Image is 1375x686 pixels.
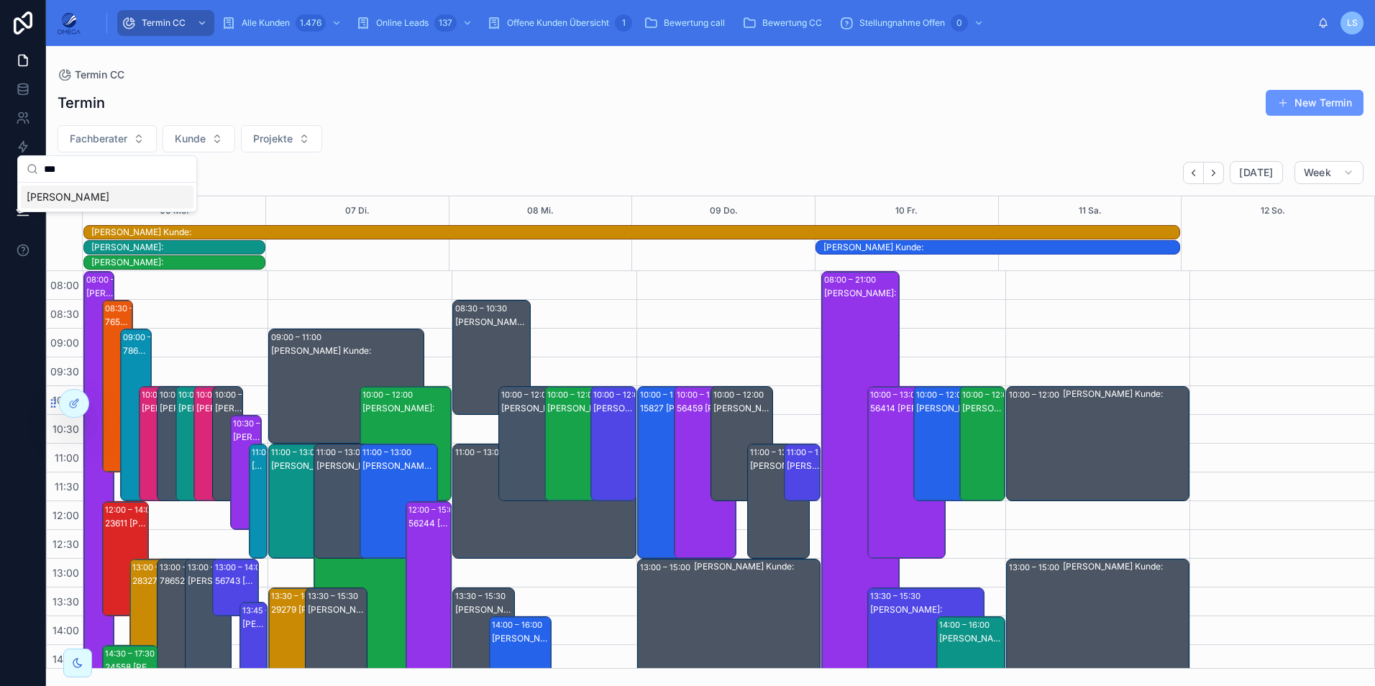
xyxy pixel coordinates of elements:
span: Projekte [253,132,293,146]
div: [PERSON_NAME]: [196,403,223,414]
div: 10:00 – 12:00 [362,388,416,402]
div: 10:00 – 12:00 [215,388,269,402]
div: 10:00 – 12:00 [713,388,767,402]
div: [PERSON_NAME]: [787,460,819,472]
span: 13:00 [49,567,83,579]
div: [PERSON_NAME] Kunde: [160,403,186,414]
div: [PERSON_NAME]: [593,403,635,414]
div: [PERSON_NAME]: [233,431,260,443]
div: 10:00 – 12:00 [962,388,1016,402]
div: 08:30 – 10:30[PERSON_NAME] Kunde: [453,301,530,414]
div: 08:30 – 11:30 [105,301,159,316]
a: Alle Kunden1.476 [217,10,349,36]
div: [PERSON_NAME] Kunde: [501,403,575,414]
div: [PERSON_NAME]: [271,460,345,472]
a: Bewertung CC [738,10,832,36]
div: [PERSON_NAME] Kunde: [316,460,390,472]
div: 10:00 – 12:00 [142,388,196,402]
div: 10:00 – 12:00 [501,388,555,402]
div: 0 [951,14,968,32]
div: 11:00 – 13:00[PERSON_NAME]: [269,444,346,558]
div: 11:00 – 13:00 [750,445,803,459]
div: 29279 [PERSON_NAME] Kunde:[PERSON_NAME] [271,604,329,616]
button: 10 Fr. [895,196,918,225]
div: [PERSON_NAME] Kunde: [713,403,772,414]
div: 13:00 – 14:0056743 [PERSON_NAME]:[PERSON_NAME] [213,559,258,616]
img: App logo [58,12,81,35]
span: 08:30 [47,308,83,320]
div: 76532 [PERSON_NAME]:[PERSON_NAME] [105,316,132,328]
div: [PERSON_NAME] Kunde: [823,242,1179,253]
div: [PERSON_NAME]: [824,288,898,299]
div: 13:00 – 15:00 [188,560,242,575]
div: 12:00 – 15:0056244 [PERSON_NAME]:[PERSON_NAME] [406,502,451,673]
button: [DATE] [1230,161,1282,184]
div: 11:00 – 13:00 [316,445,369,459]
div: 56414 [PERSON_NAME]:[PERSON_NAME] [870,403,944,414]
div: [PERSON_NAME]: [962,403,1004,414]
div: 13:00 – 14:00 [215,560,269,575]
button: Back [1183,162,1204,184]
a: Online Leads137 [352,10,480,36]
div: 10:00 – 12:00[PERSON_NAME] Kunde: [157,387,187,500]
button: Week [1294,161,1363,184]
div: 13:30 – 15:30 [870,589,924,603]
span: [PERSON_NAME] [27,190,109,204]
button: Select Button [58,125,157,152]
div: [PERSON_NAME] Kunde: [750,460,808,472]
span: Termin CC [142,17,186,29]
span: 09:00 [47,337,83,349]
div: 14:00 – 16:00 [492,618,546,632]
div: 1 [615,14,632,32]
div: 56743 [PERSON_NAME]:[PERSON_NAME] [215,575,257,587]
div: 13:30 – 15:30 [308,589,362,603]
div: 137 [434,14,457,32]
span: 11:00 [51,452,83,464]
span: Alle Kunden [242,17,290,29]
div: 08:30 – 11:3076532 [PERSON_NAME]:[PERSON_NAME] [103,301,132,472]
div: scrollable content [92,7,1317,39]
div: 10:00 – 12:00[PERSON_NAME]: [960,387,1005,500]
div: 08:00 – 21:00 [86,273,142,287]
div: 12:00 – 14:0023611 [PERSON_NAME]:[PERSON_NAME] [103,502,148,616]
a: Offene Kunden Übersicht1 [483,10,636,36]
div: 10:00 – 12:00 [196,388,250,402]
span: 09:30 [47,365,83,378]
div: [PERSON_NAME] Kunde: [91,227,1179,238]
button: 11 Sa. [1079,196,1102,225]
div: [PERSON_NAME] Kunde: [215,403,242,414]
div: [PERSON_NAME]: [362,403,450,414]
div: 24558 [PERSON_NAME]:[PERSON_NAME] [105,662,157,673]
div: 09 Do. [710,196,738,225]
div: 10:00 – 12:00[PERSON_NAME]: [140,387,169,500]
div: [PERSON_NAME] Kunde: [455,316,529,328]
div: [PERSON_NAME]: [142,403,168,414]
div: 11:00 – 12:00 [787,445,839,459]
div: 10:00 – 13:00 [870,388,924,402]
button: 07 Di. [345,196,370,225]
div: 08:30 – 10:30 [455,301,511,316]
div: 10:00 – 13:00 [640,388,694,402]
div: 09:00 – 11:00[PERSON_NAME] Kunde: [269,329,424,443]
div: 10:00 – 12:00 [1009,388,1063,402]
span: 14:00 [49,624,83,636]
h1: Termin [58,93,105,113]
span: 12:30 [49,538,83,550]
div: 10:00 – 12:00 [178,388,232,402]
div: [PERSON_NAME]: [939,633,1004,644]
div: 10:00 – 12:00[PERSON_NAME]: [545,387,622,500]
div: 12:00 – 14:00 [105,503,159,517]
div: 09:00 – 12:0078652 [PERSON_NAME] Kunde:[PERSON_NAME] [121,329,150,500]
div: 13:45 – 15:45 [242,603,296,618]
div: 13:00 – 16:00 [132,560,186,575]
div: 56459 [PERSON_NAME]:[PERSON_NAME] [677,403,735,414]
div: 10:00 – 13:0015827 [PERSON_NAME]:[PERSON_NAME] [638,387,699,558]
div: [PERSON_NAME]: [547,403,621,414]
div: 78652 [PERSON_NAME] Kunde:[PERSON_NAME] [160,575,202,587]
div: 10:00 – 12:00[PERSON_NAME]: [360,387,451,500]
button: 08 Mi. [527,196,554,225]
div: Suggestions [18,183,196,211]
